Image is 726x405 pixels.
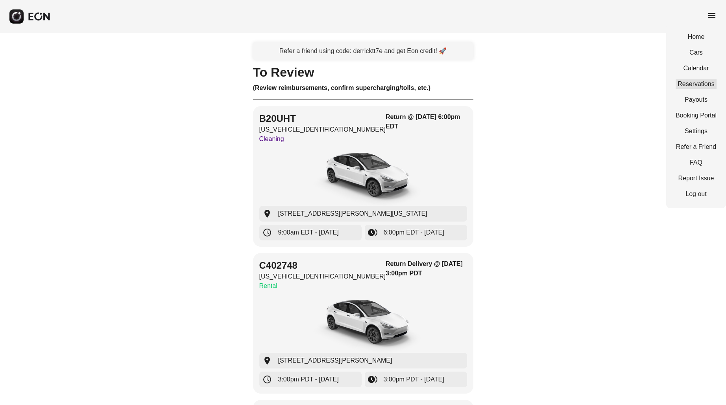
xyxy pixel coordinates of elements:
[253,106,473,247] button: B20UHT[US_VEHICLE_IDENTIFICATION_NUMBER]CleaningReturn @ [DATE] 6:00pm EDTcar[STREET_ADDRESS][PER...
[304,294,422,353] img: car
[384,375,444,384] span: 3:00pm PDT - [DATE]
[262,375,272,384] span: schedule
[259,112,386,125] h2: B20UHT
[253,253,473,394] button: C402748[US_VEHICLE_IDENTIFICATION_NUMBER]RentalReturn Delivery @ [DATE] 3:00pm PDTcar[STREET_ADDR...
[259,281,386,291] p: Rental
[368,375,377,384] span: browse_gallery
[262,356,272,365] span: location_on
[707,11,717,20] span: menu
[384,228,444,237] span: 6:00pm EDT - [DATE]
[676,174,717,183] a: Report Issue
[676,158,717,167] a: FAQ
[676,111,717,120] a: Booking Portal
[253,42,473,60] a: Refer a friend using code: derricktt7e and get Eon credit! 🚀
[676,95,717,104] a: Payouts
[278,375,339,384] span: 3:00pm PDT - [DATE]
[262,228,272,237] span: schedule
[278,228,339,237] span: 9:00am EDT - [DATE]
[676,48,717,57] a: Cars
[253,68,473,77] h1: To Review
[676,142,717,152] a: Refer a Friend
[259,134,386,144] p: Cleaning
[259,125,386,134] p: [US_VEHICLE_IDENTIFICATION_NUMBER]
[386,259,467,278] h3: Return Delivery @ [DATE] 3:00pm PDT
[386,112,467,131] h3: Return @ [DATE] 6:00pm EDT
[368,228,377,237] span: browse_gallery
[676,32,717,42] a: Home
[253,83,473,93] h3: (Review reimbursements, confirm supercharging/tolls, etc.)
[278,209,427,218] span: [STREET_ADDRESS][PERSON_NAME][US_STATE]
[259,259,386,272] h2: C402748
[262,209,272,218] span: location_on
[278,356,392,365] span: [STREET_ADDRESS][PERSON_NAME]
[676,126,717,136] a: Settings
[304,147,422,206] img: car
[259,272,386,281] p: [US_VEHICLE_IDENTIFICATION_NUMBER]
[676,64,717,73] a: Calendar
[676,189,717,199] a: Log out
[676,79,717,89] a: Reservations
